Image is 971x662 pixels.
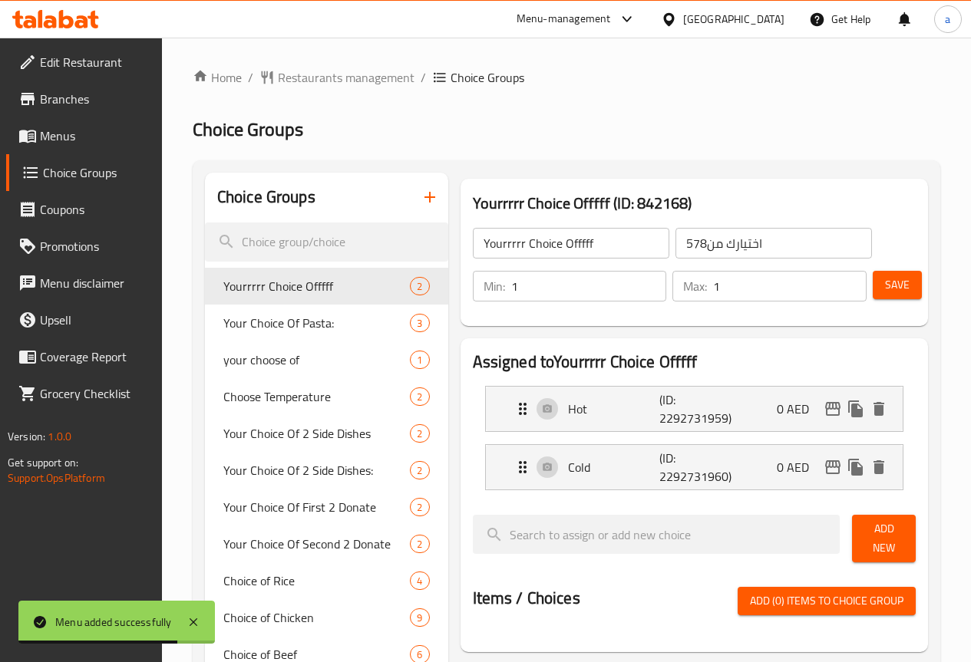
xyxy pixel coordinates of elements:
button: duplicate [844,456,867,479]
span: Yourrrrr Choice Offfff [223,277,411,295]
button: duplicate [844,397,867,420]
h2: Choice Groups [217,186,315,209]
div: Choices [410,424,429,443]
span: 6 [411,647,428,662]
p: 0 AED [777,458,821,476]
div: Your Choice Of Pasta:3 [205,305,448,341]
div: Choose Temperature2 [205,378,448,415]
div: Expand [486,387,903,431]
a: Grocery Checklist [6,375,162,412]
span: 1 [411,353,428,367]
span: 3 [411,316,428,331]
p: Hot [568,400,660,418]
span: Save [885,275,910,295]
p: (ID: 2292731959) [659,390,721,427]
button: Save [873,271,922,299]
a: Home [193,68,242,87]
span: Coverage Report [40,347,150,366]
a: Upsell [6,301,162,338]
span: Choice of Rice [223,571,411,590]
button: Add New [852,515,916,562]
span: Your Choice Of 2 Side Dishes: [223,461,411,479]
span: a [945,11,950,28]
button: edit [821,456,844,479]
div: Expand [486,445,903,489]
div: Choices [410,498,429,516]
span: Your Choice Of Pasta: [223,314,411,332]
button: Add (0) items to choice group [738,587,916,615]
div: Menu added successfully [55,614,172,631]
span: Choose Temperature [223,387,411,406]
span: Promotions [40,237,150,255]
span: 1.0.0 [48,427,71,446]
div: Choice of Chicken9 [205,599,448,636]
span: 2 [411,463,428,478]
span: Choice Groups [451,68,524,87]
span: Restaurants management [278,68,414,87]
a: Coupons [6,191,162,228]
div: [GEOGRAPHIC_DATA] [683,11,784,28]
span: Version: [8,427,45,446]
li: Expand [473,380,916,438]
button: delete [867,456,890,479]
span: 2 [411,537,428,552]
span: 2 [411,390,428,404]
span: Branches [40,90,150,108]
div: Choice of Rice4 [205,562,448,599]
div: Choices [410,314,429,332]
div: Your Choice Of 2 Side Dishes2 [205,415,448,452]
li: / [421,68,426,87]
a: Promotions [6,228,162,265]
span: Get support on: [8,453,78,473]
div: Your Choice Of First 2 Donate2 [205,489,448,525]
a: Menu disclaimer [6,265,162,301]
div: Your Choice Of 2 Side Dishes:2 [205,452,448,489]
span: Upsell [40,311,150,329]
a: Restaurants management [259,68,414,87]
span: Your Choice Of Second 2 Donate [223,535,411,553]
span: 2 [411,427,428,441]
span: Menus [40,127,150,145]
span: Choice of Chicken [223,608,411,627]
a: Edit Restaurant [6,44,162,81]
a: Menus [6,117,162,154]
nav: breadcrumb [193,68,940,87]
a: Branches [6,81,162,117]
span: Menu disclaimer [40,274,150,292]
a: Choice Groups [6,154,162,191]
div: Yourrrrr Choice Offfff2 [205,268,448,305]
span: Choice Groups [193,112,303,147]
span: Coupons [40,200,150,219]
span: Add New [864,519,903,558]
p: Min: [484,277,505,295]
div: Choices [410,535,429,553]
span: 9 [411,611,428,625]
span: Edit Restaurant [40,53,150,71]
div: Choices [410,387,429,406]
span: 4 [411,574,428,588]
span: Your Choice Of 2 Side Dishes [223,424,411,443]
div: Choices [410,277,429,295]
div: Menu-management [517,10,611,28]
span: Choice Groups [43,163,150,182]
p: 0 AED [777,400,821,418]
li: Expand [473,438,916,496]
div: Choices [410,571,429,590]
p: (ID: 2292731960) [659,449,721,486]
div: your choose of1 [205,341,448,378]
span: 2 [411,500,428,515]
h2: Assigned to Yourrrrr Choice Offfff [473,351,916,374]
span: your choose of [223,351,411,369]
p: Max: [683,277,707,295]
div: Choices [410,351,429,369]
input: search [473,515,841,554]
a: Support.OpsPlatform [8,468,105,488]
h3: Yourrrrr Choice Offfff (ID: 842168) [473,191,916,216]
span: Grocery Checklist [40,384,150,403]
input: search [205,222,448,262]
a: Coverage Report [6,338,162,375]
h2: Items / Choices [473,587,580,610]
div: Choices [410,461,429,479]
div: Your Choice Of Second 2 Donate2 [205,525,448,562]
span: Your Choice Of First 2 Donate [223,498,411,516]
